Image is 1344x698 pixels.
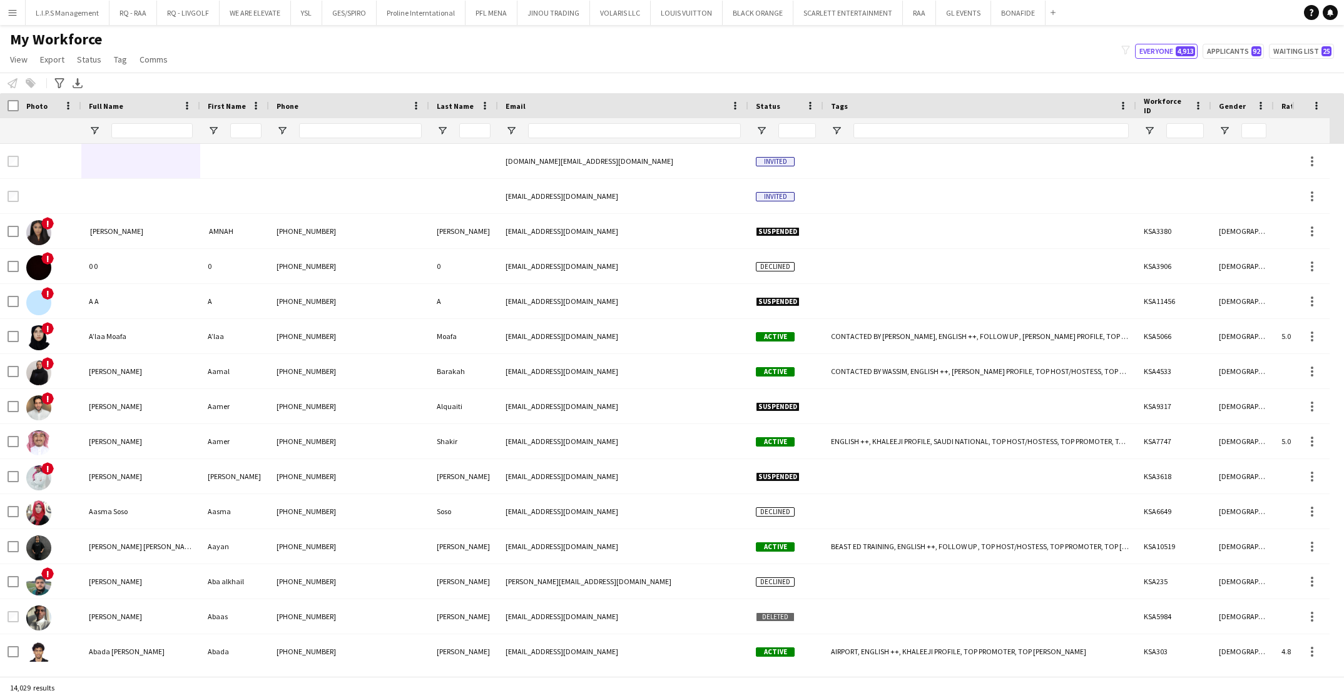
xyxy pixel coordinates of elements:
[1274,424,1336,458] div: 5.0
[1136,319,1211,353] div: KSA5066
[1211,459,1274,493] div: [DEMOGRAPHIC_DATA]
[1136,529,1211,564] div: KSA10519
[89,331,126,341] span: A’laa Moafa
[498,354,748,388] div: [EMAIL_ADDRESS][DOMAIN_NAME]
[269,564,429,599] div: [PHONE_NUMBER]
[200,599,269,634] div: Abaas
[498,249,748,283] div: [EMAIL_ADDRESS][DOMAIN_NAME]
[429,459,498,493] div: [PERSON_NAME]
[114,54,127,65] span: Tag
[1136,459,1211,493] div: KSA3618
[277,101,298,111] span: Phone
[429,599,498,634] div: [PERSON_NAME]
[208,125,219,136] button: Open Filter Menu
[1136,634,1211,669] div: KSA303
[1166,123,1204,138] input: Workforce ID Filter Input
[41,287,54,300] span: !
[269,424,429,458] div: [PHONE_NUMBER]
[200,424,269,458] div: Aamer
[26,395,51,420] img: Aamer Alquaiti
[10,30,102,49] span: My Workforce
[269,249,429,283] div: [PHONE_NUMBER]
[1136,389,1211,423] div: KSA9317
[10,54,28,65] span: View
[26,325,51,350] img: A’laa Moafa
[429,319,498,353] div: Moafa
[756,332,795,341] span: Active
[756,437,795,447] span: Active
[823,634,1136,669] div: AIRPORT, ENGLISH ++, KHALEEJI PROFILE, TOP PROMOTER, TOP [PERSON_NAME]
[429,494,498,529] div: Soso
[269,389,429,423] div: [PHONE_NUMBER]
[89,507,128,516] span: Aasma Soso
[72,51,106,68] a: Status
[498,494,748,529] div: [EMAIL_ADDRESS][DOMAIN_NAME]
[651,1,723,25] button: LOUIS VUITTON
[41,462,54,475] span: !
[89,226,143,236] span: ‏ [PERSON_NAME]
[140,54,168,65] span: Comms
[1211,494,1274,529] div: [DEMOGRAPHIC_DATA]
[200,564,269,599] div: Aba alkhail
[823,424,1136,458] div: ENGLISH ++, KHALEEJI PROFILE, SAUDI NATIONAL, TOP HOST/HOSTESS, TOP PROMOTER, Top Saudi Profiles ...
[89,472,142,481] span: [PERSON_NAME]
[437,101,474,111] span: Last Name
[517,1,590,25] button: JINOU TRADING
[269,634,429,669] div: [PHONE_NUMBER]
[498,459,748,493] div: [EMAIL_ADDRESS][DOMAIN_NAME]
[823,319,1136,353] div: CONTACTED BY [PERSON_NAME], ENGLISH ++, FOLLOW UP , [PERSON_NAME] PROFILE, TOP HOST/HOSTESS, TOP ...
[1135,44,1198,59] button: Everyone4,913
[322,1,377,25] button: GES/SPIRO
[756,101,780,111] span: Status
[778,123,816,138] input: Status Filter Input
[1136,284,1211,318] div: KSA11456
[756,612,795,622] span: Deleted
[200,529,269,564] div: Aayan
[437,125,448,136] button: Open Filter Menu
[269,459,429,493] div: [PHONE_NUMBER]
[200,634,269,669] div: ‏Abada
[831,101,848,111] span: Tags
[269,494,429,529] div: [PHONE_NUMBER]
[429,354,498,388] div: Barakah
[1211,634,1274,669] div: [DEMOGRAPHIC_DATA]
[1241,123,1266,138] input: Gender Filter Input
[269,284,429,318] div: [PHONE_NUMBER]
[89,367,142,376] span: [PERSON_NAME]
[109,1,157,25] button: RQ - RAA
[89,577,142,586] span: [PERSON_NAME]
[756,227,800,236] span: Suspended
[756,507,795,517] span: Declined
[756,472,800,482] span: Suspended
[89,437,142,446] span: [PERSON_NAME]
[1203,44,1264,59] button: Applicants92
[89,296,99,306] span: A A
[498,319,748,353] div: [EMAIL_ADDRESS][DOMAIN_NAME]
[1251,46,1261,56] span: 92
[269,599,429,634] div: [PHONE_NUMBER]
[200,249,269,283] div: 0
[498,144,748,178] div: [DOMAIN_NAME][EMAIL_ADDRESS][DOMAIN_NAME]
[1219,101,1246,111] span: Gender
[498,214,748,248] div: [EMAIL_ADDRESS][DOMAIN_NAME]
[269,319,429,353] div: [PHONE_NUMBER]
[77,54,101,65] span: Status
[756,577,795,587] span: Declined
[853,123,1129,138] input: Tags Filter Input
[230,123,262,138] input: First Name Filter Input
[498,599,748,634] div: [EMAIL_ADDRESS][DOMAIN_NAME]
[756,542,795,552] span: Active
[756,647,795,657] span: Active
[756,402,800,412] span: Suspended
[1274,634,1336,669] div: 4.8
[89,261,98,271] span: 0 0
[269,354,429,388] div: [PHONE_NUMBER]
[109,51,132,68] a: Tag
[26,430,51,455] img: Aamer Shakir
[756,192,795,201] span: Invited
[269,214,429,248] div: [PHONE_NUMBER]
[26,500,51,525] img: Aasma Soso
[1211,249,1274,283] div: [DEMOGRAPHIC_DATA]
[498,424,748,458] div: [EMAIL_ADDRESS][DOMAIN_NAME]
[26,465,51,490] img: Aamir Abbas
